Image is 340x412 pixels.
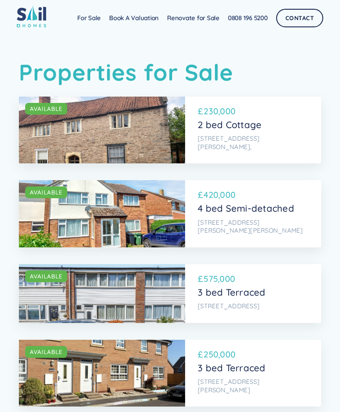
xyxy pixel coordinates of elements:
[30,272,63,281] div: AVAILABLE
[204,189,235,201] p: 420,000
[224,10,272,26] a: 0808 196 5200
[204,348,235,361] p: 250,000
[19,340,321,407] a: AVAILABLE£250,0003 bed Terraced[STREET_ADDRESS][PERSON_NAME]
[198,362,306,373] p: 3 bed Terraced
[198,302,306,310] p: [STREET_ADDRESS]
[73,10,105,26] a: For Sale
[204,273,235,285] p: 575,000
[198,105,203,118] p: £
[198,378,306,394] p: [STREET_ADDRESS][PERSON_NAME]
[30,188,63,197] div: AVAILABLE
[30,348,63,356] div: AVAILABLE
[19,180,321,247] a: AVAILABLE£420,0004 bed Semi-detached[STREET_ADDRESS][PERSON_NAME][PERSON_NAME]
[198,273,203,285] p: £
[19,264,321,323] a: AVAILABLE£575,0003 bed Terraced[STREET_ADDRESS]
[198,134,306,151] p: [STREET_ADDRESS][PERSON_NAME],
[198,119,306,130] p: 2 bed Cottage
[17,5,46,27] img: sail home logo colored
[198,348,203,361] p: £
[198,218,306,235] p: [STREET_ADDRESS][PERSON_NAME][PERSON_NAME]
[198,189,203,201] p: £
[105,10,163,26] a: Book A Valuation
[19,59,321,86] h1: Properties for Sale
[204,105,235,118] p: 230,000
[163,10,224,26] a: Renovate for Sale
[30,105,63,113] div: AVAILABLE
[19,97,321,163] a: AVAILABLE£230,0002 bed Cottage[STREET_ADDRESS][PERSON_NAME],
[276,9,324,27] a: Contact
[198,203,306,214] p: 4 bed Semi-detached
[198,287,306,298] p: 3 bed Terraced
